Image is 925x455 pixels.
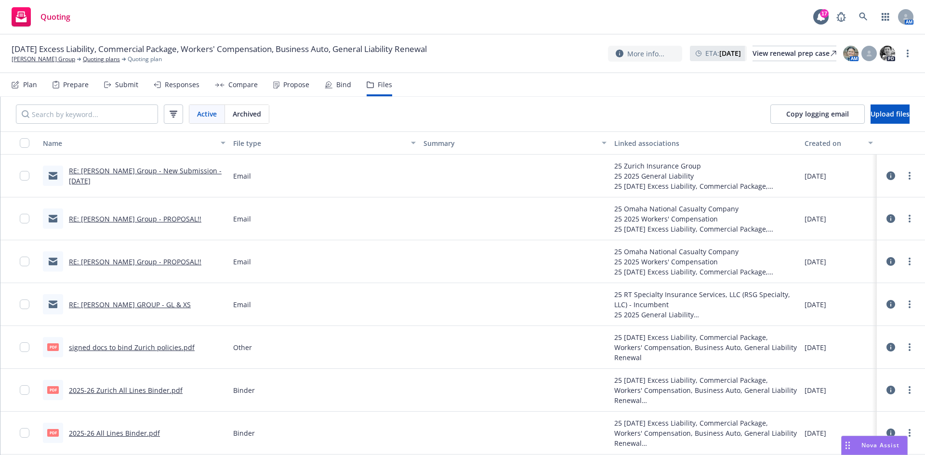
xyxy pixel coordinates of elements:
input: Toggle Row Selected [20,257,29,266]
div: Bind [336,81,351,89]
div: Created on [805,138,862,148]
span: pdf [47,386,59,393]
a: more [904,170,915,182]
span: [DATE] [805,257,826,267]
div: Files [378,81,392,89]
span: ETA : [705,48,741,58]
input: Toggle Row Selected [20,214,29,223]
a: more [904,256,915,267]
strong: [DATE] [719,49,741,58]
div: 25 [DATE] Excess Liability, Commercial Package, Workers' Compensation, Business Auto, General Lia... [614,224,797,234]
a: 2025-26 Zurich All Lines Binder.pdf [69,386,183,395]
button: More info... [608,46,682,62]
a: Report a Bug [832,7,851,26]
div: Submit [115,81,138,89]
span: Quoting [40,13,70,21]
a: 2025-26 All Lines Binder.pdf [69,429,160,438]
a: [PERSON_NAME] Group [12,55,75,64]
div: Name [43,138,215,148]
div: 25 [DATE] Excess Liability, Commercial Package, Workers' Compensation, Business Auto, General Lia... [614,181,797,191]
a: RE: [PERSON_NAME] Group - New Submission - [DATE] [69,166,222,185]
span: Email [233,214,251,224]
button: Name [39,131,229,155]
span: Email [233,257,251,267]
span: Other [233,342,252,352]
span: Copy logging email [786,109,849,118]
span: [DATE] [805,171,826,181]
div: 25 Omaha National Casualty Company [614,204,797,214]
span: More info... [627,49,664,59]
a: more [904,427,915,439]
div: 25 2025 General Liability [614,171,797,181]
div: Propose [283,81,309,89]
div: 25 2025 Workers' Compensation [614,257,797,267]
span: [DATE] [805,342,826,352]
a: more [904,384,915,396]
a: RE: [PERSON_NAME] GROUP - GL & XS [69,300,191,309]
a: RE: [PERSON_NAME] Group - PROPOSAL!! [69,257,201,266]
div: Plan [23,81,37,89]
a: more [902,48,913,59]
div: Prepare [63,81,89,89]
span: pdf [47,429,59,436]
span: [DATE] Excess Liability, Commercial Package, Workers' Compensation, Business Auto, General Liabil... [12,43,427,55]
span: Email [233,171,251,181]
button: Copy logging email [770,104,865,124]
div: 25 RT Specialty Insurance Services, LLC (RSG Specialty, LLC) - Incumbent [614,289,797,310]
a: RE: [PERSON_NAME] Group - PROPOSAL!! [69,214,201,223]
button: File type [229,131,420,155]
div: 25 2025 Workers' Compensation [614,214,797,224]
div: 25 [DATE] Excess Liability, Commercial Package, Workers' Compensation, Business Auto, General Lia... [614,332,797,363]
span: Email [233,299,251,310]
span: Binder [233,428,255,438]
span: Binder [233,385,255,395]
button: Upload files [871,104,910,124]
a: more [904,341,915,353]
a: Search [854,7,873,26]
div: Compare [228,81,258,89]
span: pdf [47,343,59,351]
a: Quoting plans [83,55,120,64]
div: Linked associations [614,138,797,148]
input: Toggle Row Selected [20,385,29,395]
div: 25 2025 General Liability [614,310,797,320]
span: [DATE] [805,385,826,395]
input: Toggle Row Selected [20,171,29,181]
span: Upload files [871,109,910,118]
div: 17 [820,9,829,18]
div: 25 Omaha National Casualty Company [614,247,797,257]
div: 25 Zurich Insurance Group [614,161,797,171]
button: Created on [801,131,877,155]
span: Quoting plan [128,55,162,64]
div: 25 [DATE] Excess Liability, Commercial Package, Workers' Compensation, Business Auto, General Lia... [614,375,797,405]
div: File type [233,138,405,148]
a: View renewal prep case [753,46,836,61]
a: signed docs to bind Zurich policies.pdf [69,343,195,352]
input: Search by keyword... [16,104,158,124]
div: 25 [DATE] Excess Liability, Commercial Package, Workers' Compensation, Business Auto, General Lia... [614,418,797,448]
a: more [904,213,915,224]
span: [DATE] [805,214,826,224]
button: Summary [420,131,610,155]
a: Quoting [8,3,74,30]
span: Active [197,109,217,119]
div: Responses [165,81,199,89]
a: more [904,299,915,310]
img: photo [843,46,859,61]
img: photo [880,46,895,61]
span: Nova Assist [861,441,899,449]
a: Switch app [876,7,895,26]
div: 25 [DATE] Excess Liability, Commercial Package, Workers' Compensation, Business Auto, General Lia... [614,267,797,277]
input: Toggle Row Selected [20,299,29,309]
button: Nova Assist [841,436,908,455]
span: [DATE] [805,299,826,310]
button: Linked associations [610,131,801,155]
input: Select all [20,138,29,148]
span: Archived [233,109,261,119]
span: [DATE] [805,428,826,438]
input: Toggle Row Selected [20,342,29,352]
div: Drag to move [842,436,854,455]
div: Summary [423,138,595,148]
input: Toggle Row Selected [20,428,29,438]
